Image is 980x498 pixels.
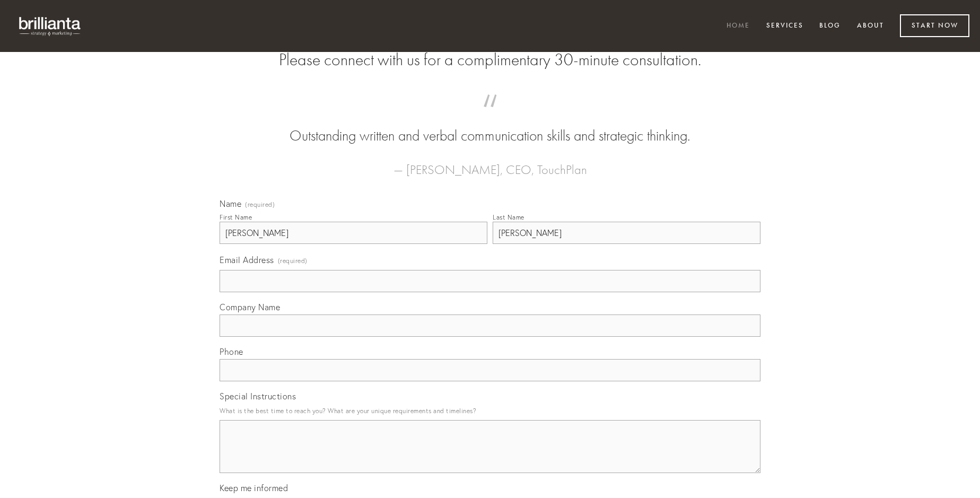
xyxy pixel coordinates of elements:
[900,14,969,37] a: Start Now
[11,11,90,41] img: brillianta - research, strategy, marketing
[278,254,308,268] span: (required)
[220,198,241,209] span: Name
[237,105,743,126] span: “
[220,346,243,357] span: Phone
[237,146,743,180] figcaption: — [PERSON_NAME], CEO, TouchPlan
[759,18,810,35] a: Services
[237,105,743,146] blockquote: Outstanding written and verbal communication skills and strategic thinking.
[245,202,275,208] span: (required)
[220,483,288,493] span: Keep me informed
[220,213,252,221] div: First Name
[220,50,760,70] h2: Please connect with us for a complimentary 30-minute consultation.
[220,255,274,265] span: Email Address
[720,18,757,35] a: Home
[493,213,524,221] div: Last Name
[850,18,891,35] a: About
[220,391,296,401] span: Special Instructions
[812,18,847,35] a: Blog
[220,404,760,418] p: What is the best time to reach you? What are your unique requirements and timelines?
[220,302,280,312] span: Company Name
